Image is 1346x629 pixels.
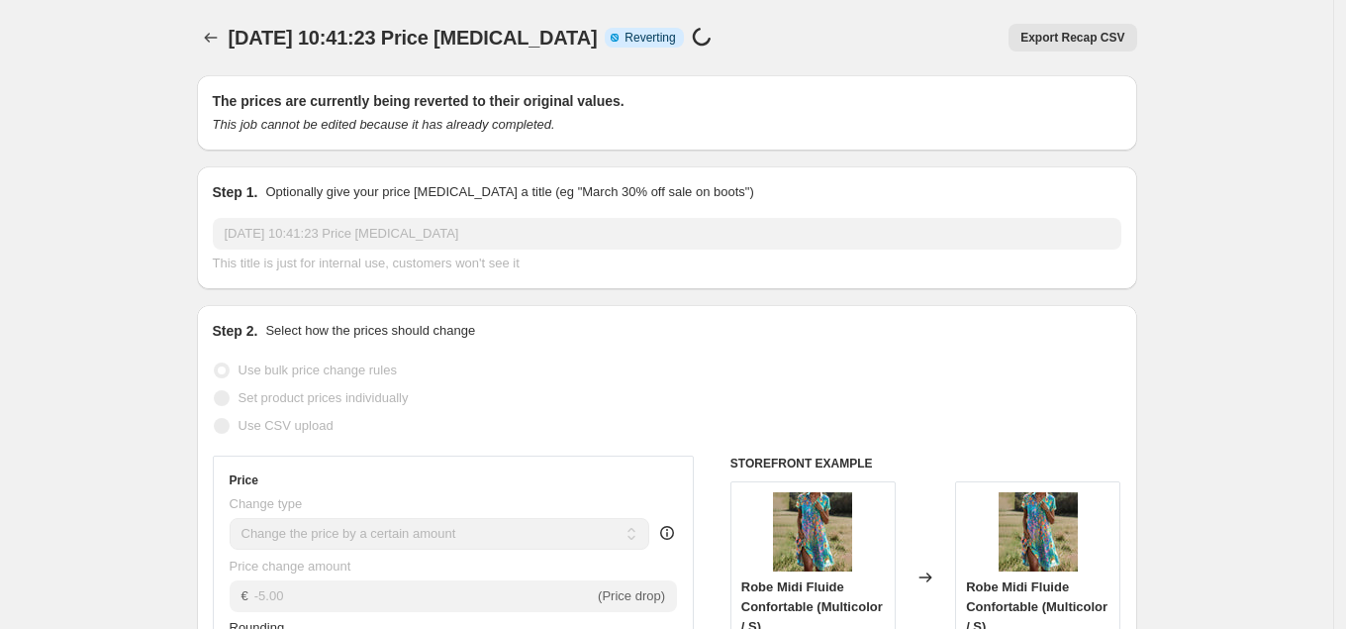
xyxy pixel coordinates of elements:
[730,456,1121,472] h6: STOREFRONT EXAMPLE
[230,472,258,488] h3: Price
[1009,24,1136,52] button: Export Recap CSV
[598,588,665,603] span: (Price drop)
[773,492,852,572] img: 19_14a5f354-6478-4e9a-aa6a-12501a2496b2_80x.jpg
[239,418,334,433] span: Use CSV upload
[213,218,1121,250] input: 30% off holiday sale
[265,321,475,341] p: Select how the prices should change
[213,256,520,270] span: This title is just for internal use, customers won't see it
[213,91,1121,111] h2: The prices are currently being reverted to their original values.
[239,363,397,377] span: Use bulk price change rules
[213,117,555,132] i: This job cannot be edited because it has already completed.
[999,492,1078,572] img: 19_14a5f354-6478-4e9a-aa6a-12501a2496b2_80x.jpg
[230,559,351,574] span: Price change amount
[254,580,594,612] input: -10.00
[229,27,598,49] span: [DATE] 10:41:23 Price [MEDICAL_DATA]
[239,390,409,405] span: Set product prices individually
[241,588,248,603] span: €
[197,24,225,52] button: Price change jobs
[1020,30,1124,46] span: Export Recap CSV
[213,321,258,341] h2: Step 2.
[625,30,675,46] span: Reverting
[265,182,753,202] p: Optionally give your price [MEDICAL_DATA] a title (eg "March 30% off sale on boots")
[657,523,677,543] div: help
[213,182,258,202] h2: Step 1.
[230,496,303,511] span: Change type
